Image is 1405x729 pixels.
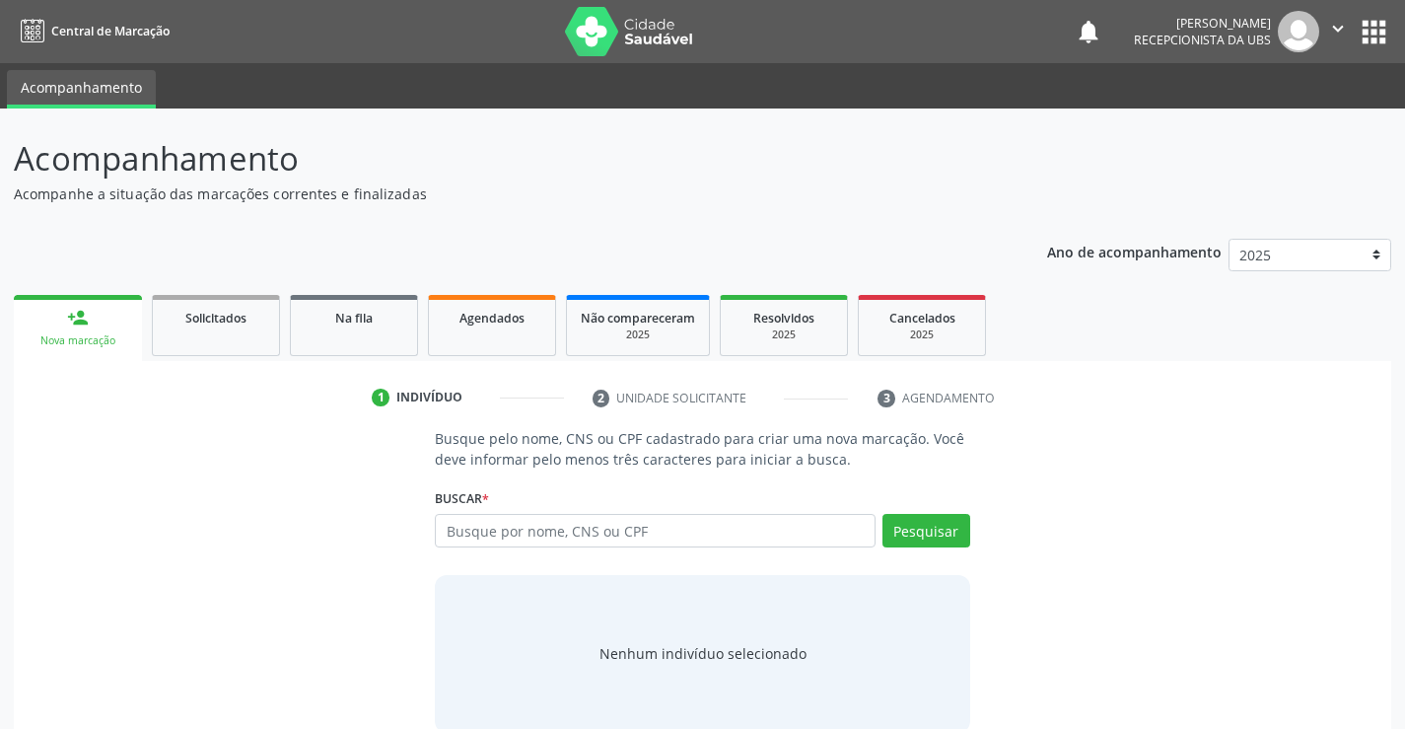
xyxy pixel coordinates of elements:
[7,70,156,109] a: Acompanhamento
[1047,239,1222,263] p: Ano de acompanhamento
[335,310,373,327] span: Na fila
[185,310,246,327] span: Solicitados
[372,389,389,406] div: 1
[459,310,525,327] span: Agendados
[1134,15,1271,32] div: [PERSON_NAME]
[735,328,833,342] div: 2025
[28,333,128,348] div: Nova marcação
[435,483,489,514] label: Buscar
[67,307,89,328] div: person_add
[435,428,969,470] p: Busque pelo nome, CNS ou CPF cadastrado para criar uma nova marcação. Você deve informar pelo men...
[396,389,462,406] div: Indivíduo
[51,23,170,39] span: Central de Marcação
[1327,18,1349,39] i: 
[599,643,807,664] div: Nenhum indivíduo selecionado
[882,514,970,547] button: Pesquisar
[435,514,875,547] input: Busque por nome, CNS ou CPF
[1134,32,1271,48] span: Recepcionista da UBS
[14,15,170,47] a: Central de Marcação
[581,310,695,327] span: Não compareceram
[581,328,695,342] div: 2025
[14,134,978,183] p: Acompanhamento
[1319,11,1357,52] button: 
[14,183,978,204] p: Acompanhe a situação das marcações correntes e finalizadas
[889,310,955,327] span: Cancelados
[753,310,814,327] span: Resolvidos
[1278,11,1319,52] img: img
[1357,15,1391,49] button: apps
[1075,18,1102,45] button: notifications
[873,328,971,342] div: 2025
